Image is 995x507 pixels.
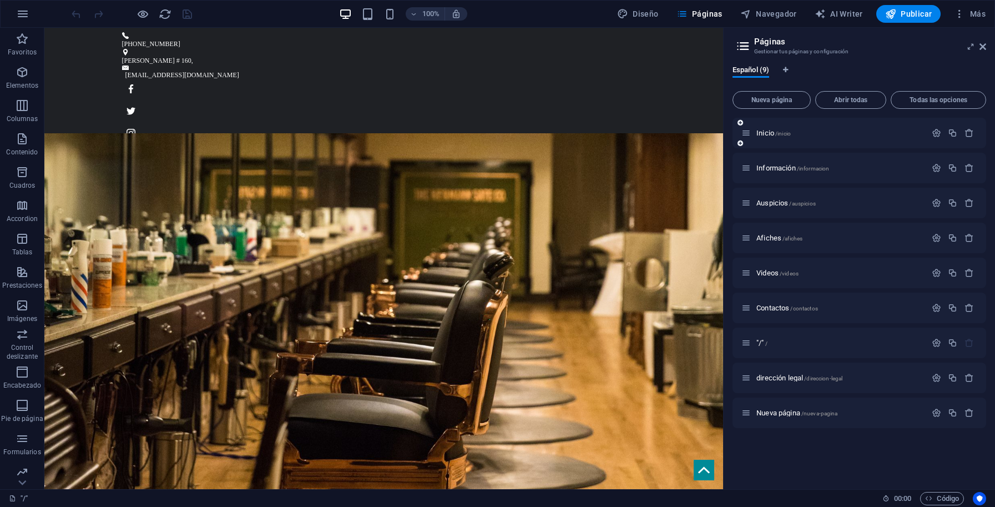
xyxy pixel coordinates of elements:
[804,375,842,381] span: /direccion-legal
[733,66,986,87] div: Pestañas de idiomas
[738,97,806,103] span: Nueva página
[754,47,964,57] h3: Gestionar tus páginas y configuración
[964,408,974,418] div: Eliminar
[932,233,941,243] div: Configuración
[932,128,941,138] div: Configuración
[3,448,41,456] p: Formularios
[896,97,981,103] span: Todas las opciones
[613,5,663,23] button: Diseño
[932,303,941,313] div: Configuración
[782,235,802,242] span: /afiches
[780,270,799,277] span: /videos
[964,303,974,313] div: Eliminar
[753,234,926,242] div: Afiches/afiches
[948,128,957,138] div: Duplicar
[756,269,799,277] span: Haz clic para abrir la página
[925,492,959,505] span: Código
[754,37,986,47] h2: Páginas
[672,5,727,23] button: Páginas
[753,129,926,137] div: Inicio/inicio
[756,234,802,242] span: Haz clic para abrir la página
[948,233,957,243] div: Duplicar
[932,268,941,278] div: Configuración
[797,165,830,172] span: /informacion
[756,199,816,207] span: Haz clic para abrir la página
[753,409,926,416] div: Nueva página/nueva-pagina
[753,304,926,312] div: Contactos/contactos
[902,494,903,503] span: :
[451,9,461,19] i: Al redimensionar, ajustar el nivel de zoom automáticamente para ajustarse al dispositivo elegido.
[617,8,659,19] span: Diseño
[932,163,941,173] div: Configuración
[753,199,926,207] div: Auspicios/auspicios
[7,214,38,223] p: Accordion
[954,8,986,19] span: Más
[964,198,974,208] div: Eliminar
[932,408,941,418] div: Configuración
[790,305,817,312] span: /contactos
[964,373,974,383] div: Eliminar
[753,374,926,381] div: dirección legal/direccion-legal
[756,164,829,172] span: Haz clic para abrir la página
[756,409,837,417] span: Haz clic para abrir la página
[820,97,881,103] span: Abrir todas
[422,7,440,21] h6: 100%
[973,492,986,505] button: Usercentrics
[891,91,986,109] button: Todas las opciones
[775,130,791,137] span: /inicio
[756,339,767,347] span: Haz clic para abrir la página
[815,8,863,19] span: AI Writer
[736,5,801,23] button: Navegador
[948,338,957,348] div: Duplicar
[948,268,957,278] div: Duplicar
[810,5,867,23] button: AI Writer
[6,81,38,90] p: Elementos
[964,128,974,138] div: Eliminar
[765,340,767,347] span: /
[406,7,445,21] button: 100%
[949,5,990,23] button: Más
[159,8,171,21] i: Volver a cargar página
[756,129,791,137] span: Haz clic para abrir la página
[3,381,41,390] p: Encabezado
[789,200,815,207] span: /auspicios
[948,198,957,208] div: Duplicar
[676,8,723,19] span: Páginas
[932,338,941,348] div: Configuración
[1,414,43,423] p: Pie de página
[8,48,37,57] p: Favoritos
[964,268,974,278] div: Eliminar
[12,248,33,257] p: Tablas
[733,63,769,79] span: Español (9)
[753,339,926,347] div: "/"/
[894,492,911,505] span: 00 00
[882,492,912,505] h6: Tiempo de la sesión
[9,181,36,190] p: Cuadros
[885,8,932,19] span: Publicar
[948,373,957,383] div: Duplicar
[158,7,171,21] button: reload
[9,492,28,505] a: Haz clic para cancelar la selección y doble clic para abrir páginas
[733,91,811,109] button: Nueva página
[815,91,886,109] button: Abrir todas
[932,198,941,208] div: Configuración
[756,304,818,312] span: Haz clic para abrir la página
[964,163,974,173] div: Eliminar
[948,408,957,418] div: Duplicar
[7,114,38,123] p: Columnas
[876,5,941,23] button: Publicar
[964,338,974,348] div: La página principal no puede eliminarse
[6,148,38,157] p: Contenido
[753,269,926,277] div: Videos/videos
[740,8,797,19] span: Navegador
[613,5,663,23] div: Diseño (Ctrl+Alt+Y)
[948,163,957,173] div: Duplicar
[7,314,37,323] p: Imágenes
[2,281,42,290] p: Prestaciones
[920,492,964,505] button: Código
[932,373,941,383] div: Configuración
[753,164,926,172] div: Información/informacion
[756,374,842,382] span: Haz clic para abrir la página
[136,7,149,21] button: Haz clic para salir del modo de previsualización y seguir editando
[964,233,974,243] div: Eliminar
